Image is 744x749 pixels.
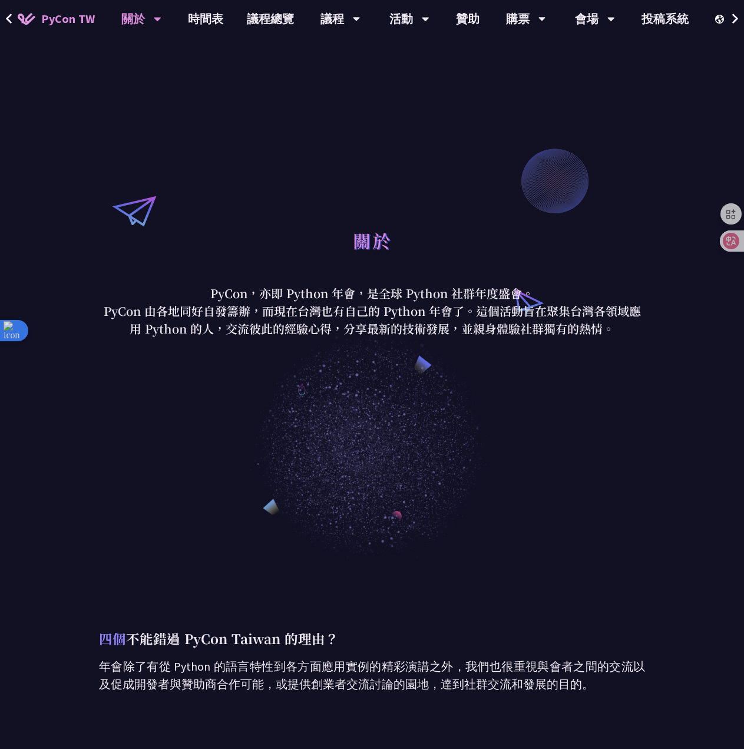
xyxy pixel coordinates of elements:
p: PyCon，亦即 Python 年會，是全球 Python 社群年度盛會。 [98,285,646,302]
h1: 關於 [353,223,392,258]
img: Locale Icon [715,15,727,24]
img: Home icon of PyCon TW 2025 [18,13,35,25]
span: 四個 [99,629,126,648]
a: PyCon TW [6,4,107,34]
p: 年會除了有從 Python 的語言特性到各方面應用實例的精彩演講之外，我們也很重視與會者之間的交流以及促成開發者與贊助商合作可能，或提供創業者交流討論的園地，達到社群交流和發展的目的。 [99,658,645,693]
p: PyCon 由各地同好自發籌辦，而現在台灣也有自己的 Python 年會了。這個活動旨在聚集台灣各領域應用 Python 的人，交流彼此的經驗心得，分享最新的技術發展，並親身體驗社群獨有的熱情。 [98,302,646,338]
p: 不能錯過 PyCon Taiwan 的理由？ [99,628,645,649]
span: PyCon TW [41,10,95,28]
